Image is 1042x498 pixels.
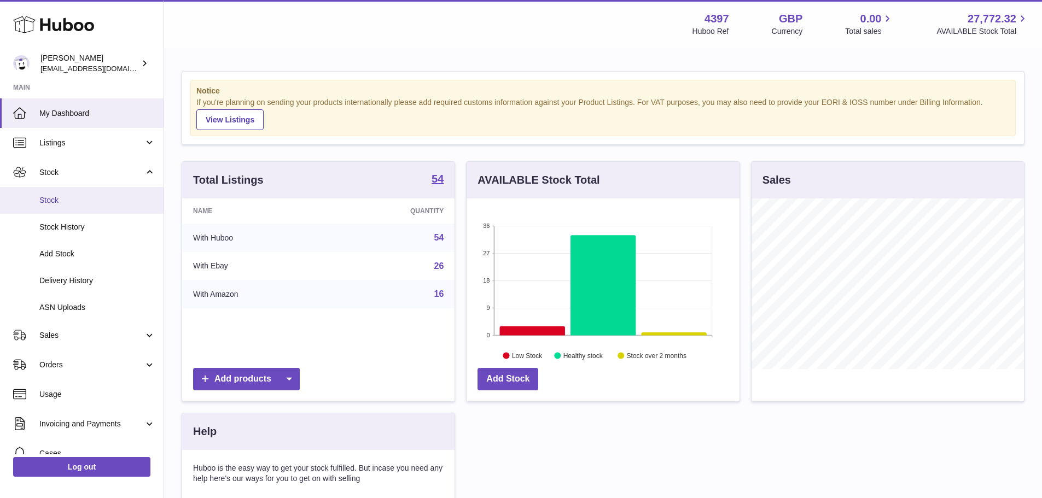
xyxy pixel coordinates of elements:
[39,138,144,148] span: Listings
[762,173,791,188] h3: Sales
[182,224,331,252] td: With Huboo
[39,360,144,370] span: Orders
[512,351,543,359] text: Low Stock
[484,277,490,284] text: 18
[13,55,30,72] img: internalAdmin-4397@internal.huboo.com
[193,173,264,188] h3: Total Listings
[182,252,331,280] td: With Ebay
[39,448,155,459] span: Cases
[432,173,444,184] strong: 54
[845,26,894,37] span: Total sales
[487,332,490,338] text: 0
[432,173,444,186] a: 54
[434,233,444,242] a: 54
[193,368,300,390] a: Add products
[39,419,144,429] span: Invoicing and Payments
[478,368,538,390] a: Add Stock
[39,108,155,119] span: My Dashboard
[936,26,1029,37] span: AVAILABLE Stock Total
[39,389,155,400] span: Usage
[39,222,155,232] span: Stock History
[331,198,455,224] th: Quantity
[484,250,490,256] text: 27
[40,53,139,74] div: [PERSON_NAME]
[39,167,144,178] span: Stock
[484,222,490,229] text: 36
[182,198,331,224] th: Name
[39,249,155,259] span: Add Stock
[39,195,155,206] span: Stock
[196,109,264,130] a: View Listings
[705,11,729,26] strong: 4397
[182,280,331,308] td: With Amazon
[39,330,144,341] span: Sales
[193,424,217,439] h3: Help
[860,11,882,26] span: 0.00
[563,351,603,359] text: Healthy stock
[40,64,161,73] span: [EMAIL_ADDRESS][DOMAIN_NAME]
[936,11,1029,37] a: 27,772.32 AVAILABLE Stock Total
[779,11,802,26] strong: GBP
[39,276,155,286] span: Delivery History
[627,351,686,359] text: Stock over 2 months
[196,86,1010,96] strong: Notice
[968,11,1016,26] span: 27,772.32
[434,261,444,271] a: 26
[772,26,803,37] div: Currency
[845,11,894,37] a: 0.00 Total sales
[692,26,729,37] div: Huboo Ref
[193,463,444,484] p: Huboo is the easy way to get your stock fulfilled. But incase you need any help here's our ways f...
[487,304,490,311] text: 9
[196,97,1010,130] div: If you're planning on sending your products internationally please add required customs informati...
[13,457,150,477] a: Log out
[478,173,599,188] h3: AVAILABLE Stock Total
[434,289,444,298] a: 16
[39,302,155,313] span: ASN Uploads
